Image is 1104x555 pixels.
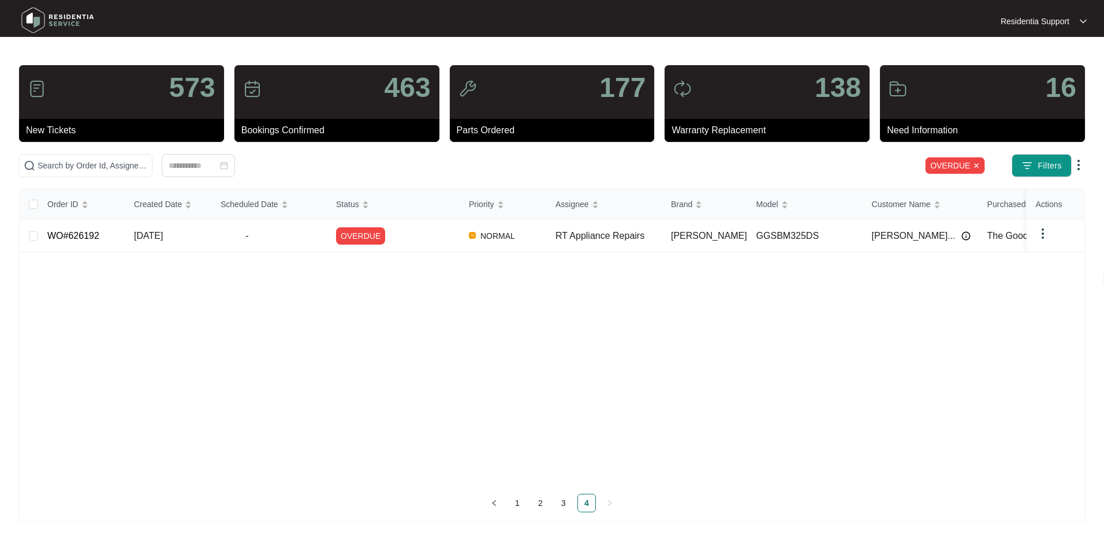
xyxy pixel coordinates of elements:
[1012,154,1072,177] button: filter iconFilters
[28,80,46,98] img: icon
[887,123,1085,137] p: Need Information
[134,198,182,211] span: Created Date
[327,189,460,220] th: Status
[987,198,1047,211] span: Purchased From
[491,500,498,507] span: left
[125,189,211,220] th: Created Date
[385,74,431,102] p: 463
[460,189,546,220] th: Priority
[978,189,1094,220] th: Purchased From
[24,160,35,171] img: search-icon
[47,198,79,211] span: Order ID
[485,494,503,512] li: Previous Page
[47,231,99,241] a: WO#626192
[1001,16,1069,27] p: Residentia Support
[457,123,655,137] p: Parts Ordered
[577,494,596,512] li: 4
[221,198,278,211] span: Scheduled Date
[601,494,619,512] li: Next Page
[26,123,224,137] p: New Tickets
[243,80,262,98] img: icon
[169,74,215,102] p: 573
[17,3,98,37] img: residentia service logo
[1072,158,1086,172] img: dropdown arrow
[601,494,619,512] button: right
[671,231,747,241] span: [PERSON_NAME]
[872,229,956,243] span: [PERSON_NAME]...
[554,494,573,512] li: 3
[889,80,907,98] img: icon
[747,189,863,220] th: Model
[1036,227,1050,241] img: dropdown arrow
[973,162,980,169] img: close icon
[509,494,526,512] a: 1
[756,198,778,211] span: Model
[673,80,692,98] img: icon
[476,229,520,243] span: NORMAL
[555,494,572,512] a: 3
[531,494,550,512] li: 2
[469,232,476,239] img: Vercel Logo
[134,231,163,241] span: [DATE]
[1027,189,1084,220] th: Actions
[599,74,646,102] p: 177
[508,494,527,512] li: 1
[606,500,613,507] span: right
[38,189,125,220] th: Order ID
[336,198,359,211] span: Status
[221,229,274,243] span: -
[815,74,861,102] p: 138
[1080,18,1087,24] img: dropdown arrow
[241,123,439,137] p: Bookings Confirmed
[469,198,494,211] span: Priority
[546,189,662,220] th: Assignee
[925,157,985,174] span: OVERDUE
[1046,74,1076,102] p: 16
[747,220,863,252] td: GGSBM325DS
[532,494,549,512] a: 2
[872,198,931,211] span: Customer Name
[485,494,503,512] button: left
[662,189,747,220] th: Brand
[555,229,662,243] div: RT Appliance Repairs
[211,189,327,220] th: Scheduled Date
[672,123,870,137] p: Warranty Replacement
[671,198,692,211] span: Brand
[458,80,477,98] img: icon
[987,231,1053,241] span: The Good Guys
[38,159,147,172] input: Search by Order Id, Assignee Name, Customer Name, Brand and Model
[961,231,971,241] img: Info icon
[336,227,385,245] span: OVERDUE
[1038,160,1062,172] span: Filters
[555,198,589,211] span: Assignee
[1021,160,1033,171] img: filter icon
[863,189,978,220] th: Customer Name
[578,494,595,512] a: 4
